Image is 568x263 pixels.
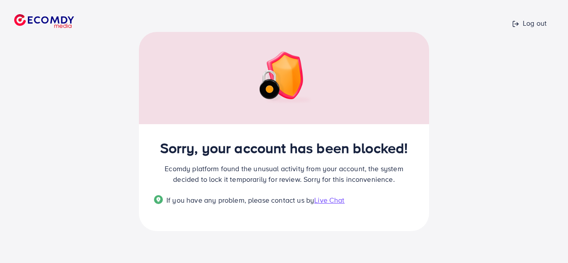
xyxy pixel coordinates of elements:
[252,51,316,105] img: img
[7,4,111,39] a: logo
[314,195,344,205] span: Live Chat
[512,18,547,28] p: Log out
[14,14,74,28] img: logo
[530,223,561,256] iframe: Chat
[166,195,314,205] span: If you have any problem, please contact us by
[154,139,414,156] h2: Sorry, your account has been blocked!
[154,195,163,204] img: Popup guide
[154,163,414,184] p: Ecomdy platform found the unusual activity from your account, the system decided to lock it tempo...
